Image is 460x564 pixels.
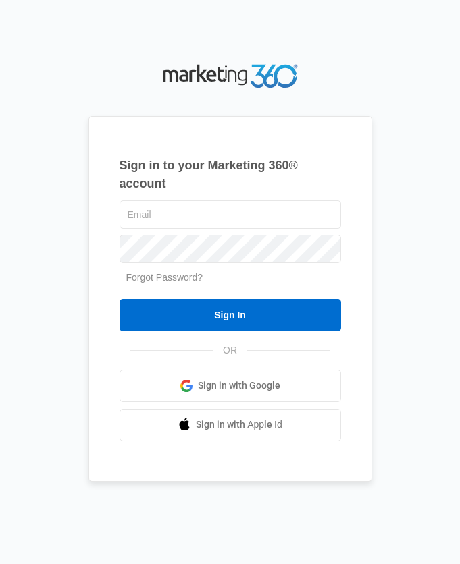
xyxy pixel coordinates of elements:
[120,299,341,331] input: Sign In
[120,157,341,193] h1: Sign in to your Marketing 360® account
[120,370,341,402] a: Sign in with Google
[120,200,341,229] input: Email
[196,418,282,432] span: Sign in with Apple Id
[213,343,247,358] span: OR
[120,409,341,441] a: Sign in with Apple Id
[126,272,203,283] a: Forgot Password?
[198,378,280,393] span: Sign in with Google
